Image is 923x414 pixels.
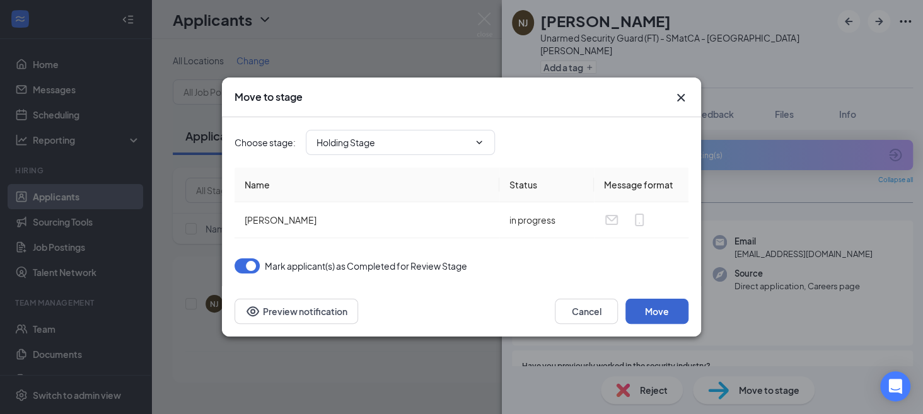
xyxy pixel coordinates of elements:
td: in progress [499,202,594,238]
svg: ChevronDown [474,137,484,147]
svg: Eye [245,304,260,319]
button: Close [673,90,688,105]
th: Status [499,168,594,202]
th: Message format [594,168,688,202]
div: Open Intercom Messenger [880,371,910,401]
svg: Cross [673,90,688,105]
span: [PERSON_NAME] [245,214,316,226]
button: Cancel [555,299,618,324]
span: Mark applicant(s) as Completed for Review Stage [265,258,467,273]
button: Preview notificationEye [235,299,358,324]
svg: MobileSms [632,212,647,227]
th: Name [235,168,499,202]
span: Choose stage : [235,135,296,149]
button: Move [625,299,688,324]
svg: Email [604,212,619,227]
h3: Move to stage [235,90,303,104]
